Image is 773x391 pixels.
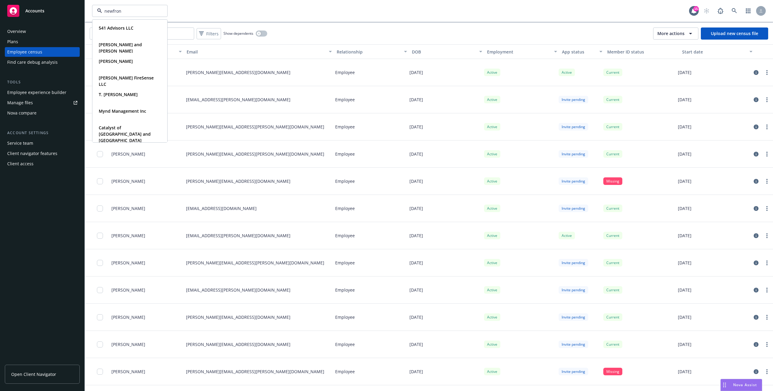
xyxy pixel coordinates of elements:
div: Drag to move [721,379,728,391]
a: circleInformation [752,368,760,375]
p: [EMAIL_ADDRESS][DOMAIN_NAME] [186,205,257,212]
div: Invite pending [559,368,588,375]
div: Invite pending [559,150,588,158]
div: Current [603,313,622,321]
span: Accounts [25,8,44,13]
div: Employee experience builder [7,88,66,97]
button: Filters [197,28,221,39]
input: Filter by keyword... [90,27,194,40]
div: Current [603,150,622,158]
div: Active [484,205,500,212]
p: [DATE] [678,124,691,130]
p: [PERSON_NAME][EMAIL_ADDRESS][PERSON_NAME][DOMAIN_NAME] [186,124,324,130]
p: [DATE] [678,178,691,184]
p: [DATE] [678,151,691,157]
div: DOB [412,49,476,55]
span: More actions [657,31,685,37]
a: Employee census [5,47,80,57]
div: Active [484,313,500,321]
p: [DATE] [409,178,423,184]
div: Tools [5,79,80,85]
a: Client navigator features [5,149,80,158]
input: Toggle Row Selected [97,178,103,184]
span: Filters [198,29,220,38]
a: more [763,314,771,321]
a: Nova compare [5,108,80,118]
a: more [763,69,771,76]
button: Email [184,44,334,59]
p: [PERSON_NAME][EMAIL_ADDRESS][PERSON_NAME][DOMAIN_NAME] [186,368,324,375]
button: Employment [485,44,560,59]
p: Employee [335,151,355,157]
span: [PERSON_NAME] [111,178,145,184]
a: circleInformation [752,96,760,103]
div: Active [484,123,500,131]
a: Switch app [742,5,754,17]
a: more [763,341,771,348]
a: Search [728,5,740,17]
p: [PERSON_NAME][EMAIL_ADDRESS][DOMAIN_NAME] [186,178,290,184]
div: Current [603,259,622,267]
p: Employee [335,124,355,130]
p: [PERSON_NAME][EMAIL_ADDRESS][PERSON_NAME][DOMAIN_NAME] [186,260,324,266]
p: [EMAIL_ADDRESS][PERSON_NAME][DOMAIN_NAME] [186,232,290,239]
div: Employee census [7,47,42,57]
div: Start date [682,49,746,55]
div: Invite pending [559,177,588,185]
p: [DATE] [678,341,691,347]
p: [DATE] [678,69,691,76]
strong: T. [PERSON_NAME] [99,92,138,97]
div: Current [603,123,622,131]
p: [PERSON_NAME][EMAIL_ADDRESS][PERSON_NAME][DOMAIN_NAME] [186,151,324,157]
p: [DATE] [409,287,423,293]
p: Employee [335,205,355,212]
div: Service team [7,138,33,148]
p: [PERSON_NAME][EMAIL_ADDRESS][DOMAIN_NAME] [186,69,290,76]
div: Find care debug analysis [7,57,58,67]
p: Employee [335,287,355,293]
div: Current [603,205,622,212]
div: Nova compare [7,108,37,118]
a: Client access [5,159,80,169]
p: [DATE] [409,260,423,266]
button: App status [560,44,605,59]
div: Client access [7,159,34,169]
a: circleInformation [752,150,760,158]
a: Find care debug analysis [5,57,80,67]
p: [DATE] [409,205,423,212]
a: Service team [5,138,80,148]
span: [PERSON_NAME] [111,341,145,347]
button: More actions [653,27,698,40]
strong: Mynd Management Inc [99,108,146,114]
p: Employee [335,232,355,239]
div: Current [603,232,622,239]
input: Toggle Row Selected [97,205,103,212]
p: [DATE] [678,287,691,293]
p: [PERSON_NAME][EMAIL_ADDRESS][DOMAIN_NAME] [186,314,290,320]
span: Show dependents [223,31,253,36]
p: [EMAIL_ADDRESS][PERSON_NAME][DOMAIN_NAME] [186,96,290,103]
div: Current [603,96,622,103]
input: Toggle Row Selected [97,341,103,347]
div: Invite pending [559,286,588,294]
div: App status [562,49,595,55]
div: Active [484,177,500,185]
a: circleInformation [752,314,760,321]
p: Employee [335,178,355,184]
p: [PERSON_NAME][EMAIL_ADDRESS][DOMAIN_NAME] [186,341,290,347]
p: Employee [335,69,355,76]
a: Start snowing [701,5,713,17]
a: more [763,205,771,212]
div: Active [484,69,500,76]
button: DOB [409,44,485,59]
div: Account settings [5,130,80,136]
a: Manage files [5,98,80,108]
div: Missing [603,177,622,185]
a: Accounts [5,2,80,19]
strong: [PERSON_NAME] [99,58,133,64]
p: Employee [335,314,355,320]
a: Plans [5,37,80,47]
a: more [763,232,771,239]
div: Invite pending [559,259,588,267]
p: [DATE] [409,368,423,375]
